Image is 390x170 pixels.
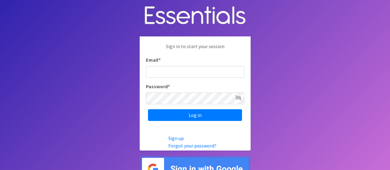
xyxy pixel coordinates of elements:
abbr: required [158,57,161,63]
label: Password [146,83,170,90]
a: Forgot your password? [168,143,216,149]
label: Email [146,56,161,64]
abbr: required [168,83,170,89]
input: Log in [148,109,242,121]
a: Sign up [168,135,184,141]
p: Sign in to start your session [146,43,244,56]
